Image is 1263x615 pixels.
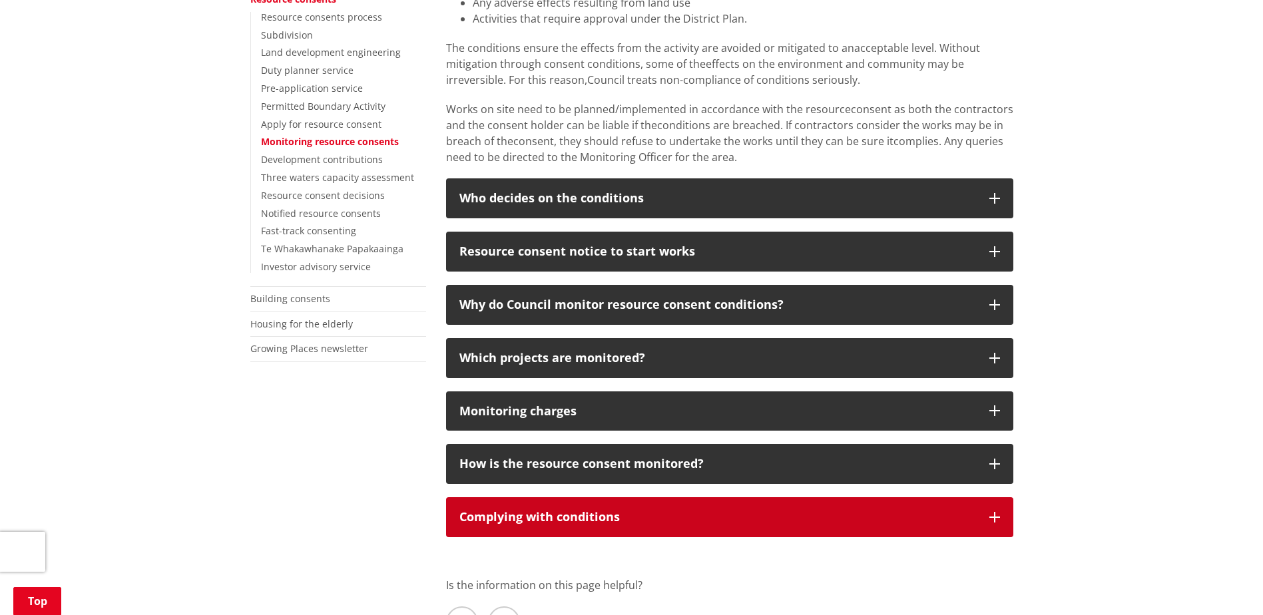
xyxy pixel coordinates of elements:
[261,11,382,23] a: Resource consents process
[261,260,371,273] a: Investor advisory service
[261,100,385,112] a: Permitted Boundary Activity
[446,40,1013,88] p: The conditions ensure the effects from the activity are avoided or mitigated to anacceptable leve...
[446,232,1013,272] button: Resource consent notice to start works
[250,317,353,330] a: Housing for the elderly
[446,444,1013,484] button: How is the resource consent monitored?
[250,292,330,305] a: Building consents
[459,457,976,471] div: How is the resource consent monitored?
[446,178,1013,218] button: Who decides on the conditions
[446,285,1013,325] button: Why do Council monitor resource consent conditions?
[261,242,403,255] a: Te Whakawhanake Papakaainga
[261,153,383,166] a: Development contributions
[459,245,976,258] div: Resource consent notice to start works
[459,511,976,524] div: Complying with conditions
[261,64,354,77] a: Duty planner service
[261,224,356,237] a: Fast-track consenting
[473,11,1013,27] li: Activities that require approval under the District Plan​.
[446,577,1013,593] p: Is the information on this page helpful?
[261,189,385,202] a: Resource consent decisions
[250,342,368,355] a: Growing Places newsletter
[261,29,313,41] a: Subdivision
[459,298,976,311] div: Why do Council monitor resource consent conditions?
[261,46,401,59] a: Land development engineering
[446,497,1013,537] button: Complying with conditions
[13,587,61,615] a: Top
[1202,559,1250,607] iframe: Messenger Launcher
[446,391,1013,431] button: Monitoring charges
[446,101,1013,165] p: Works on site need to be planned/implemented in accordance with the resourceconsent as both the c...
[261,118,381,130] a: Apply for resource consent
[459,351,976,365] div: Which projects are monitored?
[261,207,381,220] a: Notified resource consents
[459,192,976,205] div: Who decides on the conditions
[261,82,363,95] a: Pre-application service
[446,338,1013,378] button: Which projects are monitored?
[459,405,976,418] div: Monitoring charges
[261,135,399,148] a: Monitoring resource consents
[261,171,414,184] a: Three waters capacity assessment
